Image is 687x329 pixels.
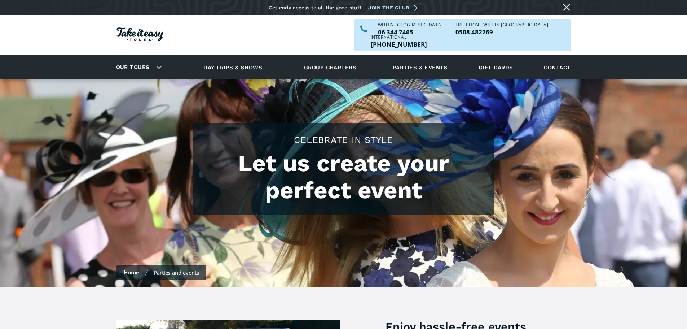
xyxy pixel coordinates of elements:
[378,29,443,35] p: 06 344 7465
[116,27,163,41] img: Take it easy Tours logo
[371,41,427,47] a: Call us outside of NZ on +6463447465
[540,57,574,77] a: Contact
[111,59,155,76] a: Our tours
[107,57,168,77] div: Our tours
[371,35,427,39] div: International
[378,29,443,35] a: Call us within NZ on 063447465
[475,57,517,77] a: Gift cards
[455,29,548,35] p: 0508 482269
[116,265,206,280] nav: Breadcrumbs
[269,5,363,10] div: Get early access to all the good stuff!
[124,269,139,276] a: Home
[200,134,487,146] h2: CELEBRATE IN STYLE
[200,150,487,204] h1: Let us create your perfect event
[371,41,427,47] p: [PHONE_NUMBER]
[154,269,199,276] div: Parties and events
[378,23,443,27] div: WITHIN [GEOGRAPHIC_DATA]
[455,29,548,35] a: Call us freephone within NZ on 0508482269
[116,24,163,47] a: Homepage
[389,57,451,77] a: Parties & events
[194,57,271,77] a: Day trips & shows
[295,57,365,77] a: Group charters
[455,23,548,27] div: Freephone WITHIN [GEOGRAPHIC_DATA]
[561,1,572,13] a: Close message
[368,3,420,12] a: Join the club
